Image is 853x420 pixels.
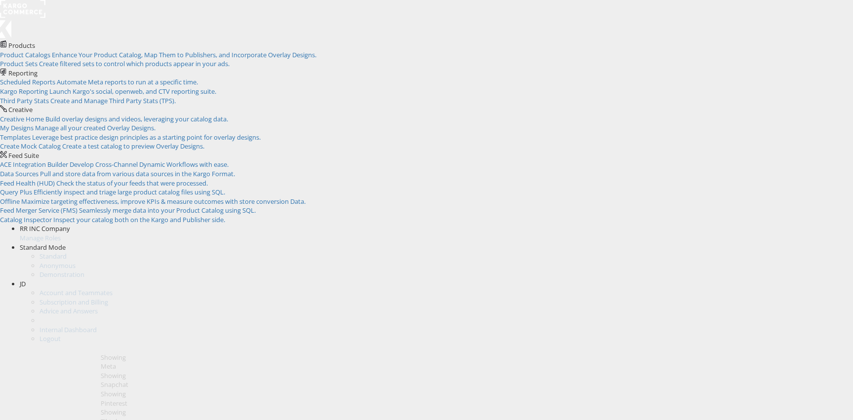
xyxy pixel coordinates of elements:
[101,362,846,371] div: Meta
[79,206,256,215] span: Seamlessly merge data into your Product Catalog using SQL.
[34,188,225,196] span: Efficiently inspect and triage large product catalog files using SQL.
[101,389,846,399] div: Showing
[45,115,228,123] span: Build overlay designs and videos, leveraging your catalog data.
[101,380,846,389] div: Snapchat
[40,169,235,178] span: Pull and store data from various data sources in the Kargo Format.
[21,197,306,206] span: Maximize targeting effectiveness, improve KPIs & measure outcomes with store conversion Data.
[35,123,155,132] span: Manage all your created Overlay Designs.
[39,59,230,68] span: Create filtered sets to control which products appear in your ads.
[101,371,846,381] div: Showing
[49,87,216,96] span: Launch Kargo's social, openweb, and CTV reporting suite.
[39,298,108,306] a: Subscription and Billing
[39,288,113,297] a: Account and Teammates
[53,215,225,224] span: Inspect your catalog both on the Kargo and Publisher side.
[8,105,33,114] span: Creative
[20,243,66,252] span: Standard Mode
[62,142,204,151] span: Create a test catalog to preview Overlay Designs.
[32,133,261,142] span: Leverage best practice design principles as a starting point for overlay designs.
[57,77,198,86] span: Automate Meta reports to run at a specific time.
[39,325,97,334] a: Internal Dashboard
[39,306,98,315] a: Advice and Answers
[8,41,35,50] span: Products
[39,270,84,279] a: Demonstration
[101,353,846,362] div: Showing
[70,160,229,169] span: Develop Cross-Channel Dynamic Workflows with ease.
[20,279,26,288] span: JD
[20,233,61,242] a: Manage Roles
[39,252,67,261] a: Standard
[8,69,38,77] span: Reporting
[20,224,70,233] span: RR INC Company
[101,408,846,417] div: Showing
[39,334,61,343] a: Logout
[101,399,846,408] div: Pinterest
[8,151,39,160] span: Feed Suite
[39,261,76,270] a: Anonymous
[52,50,316,59] span: Enhance Your Product Catalog, Map Them to Publishers, and Incorporate Overlay Designs.
[56,179,208,188] span: Check the status of your feeds that were processed.
[50,96,176,105] span: Create and Manage Third Party Stats (TPS).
